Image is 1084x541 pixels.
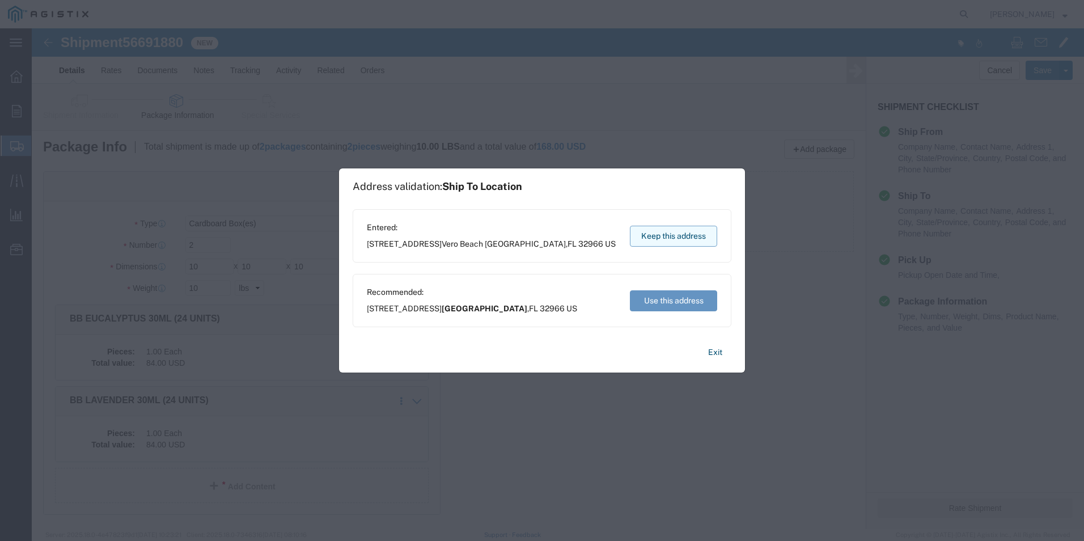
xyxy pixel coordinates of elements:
span: Ship To Location [442,180,522,192]
span: Vero Beach [GEOGRAPHIC_DATA] [442,239,566,248]
span: Recommended: [367,286,577,298]
h1: Address validation: [353,180,522,193]
button: Exit [699,343,731,362]
button: Use this address [630,290,717,311]
span: 32966 [540,304,565,313]
span: FL [529,304,538,313]
span: [STREET_ADDRESS] , [367,303,577,315]
span: [GEOGRAPHIC_DATA] [442,304,527,313]
span: 32966 [578,239,603,248]
span: US [605,239,616,248]
span: Entered: [367,222,616,234]
span: US [566,304,577,313]
button: Keep this address [630,226,717,247]
span: FL [568,239,577,248]
span: [STREET_ADDRESS] , [367,238,616,250]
